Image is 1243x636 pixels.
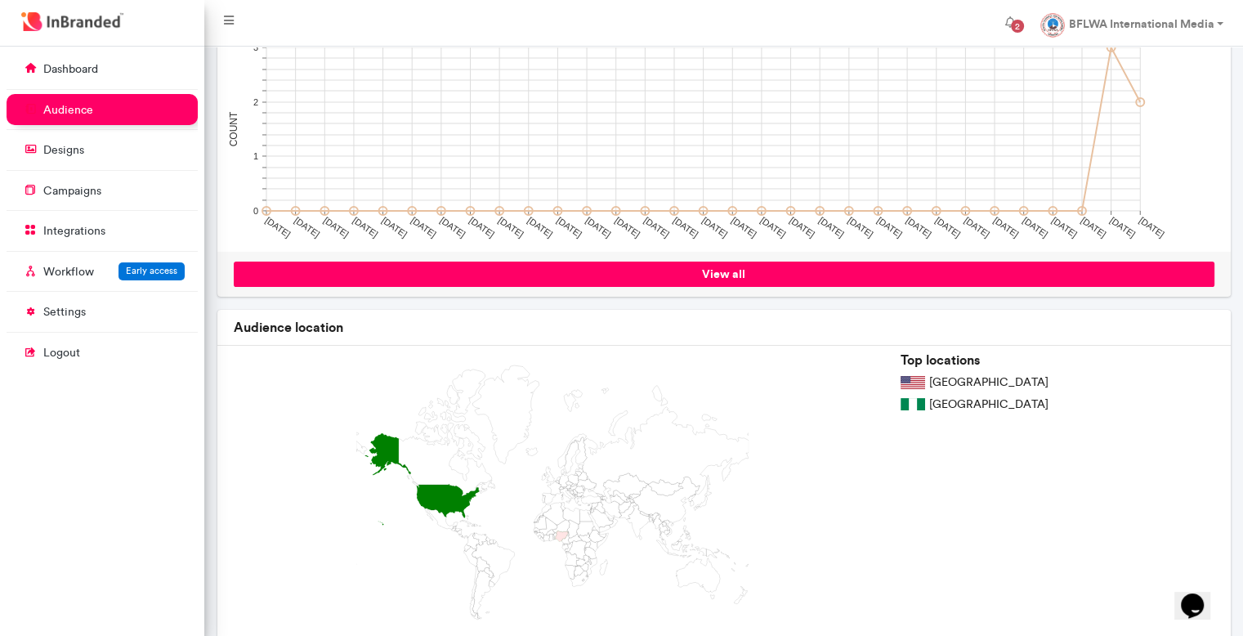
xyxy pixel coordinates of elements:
[1027,7,1236,39] a: BFLWA International Media
[253,43,257,52] text: 3
[234,262,1214,287] a: view all
[43,223,105,240] p: integrations
[253,151,257,161] text: 1
[43,61,98,78] p: dashboard
[43,304,86,320] p: settings
[43,345,80,361] p: logout
[43,264,94,280] p: Workflow
[228,111,239,146] text: COUNT
[7,215,198,246] a: integrations
[613,215,642,240] text: [DATE]
[43,142,84,159] p: designs
[7,256,198,287] a: WorkflowEarly access
[583,215,612,240] text: [DATE]
[321,215,350,240] text: [DATE]
[846,215,874,240] text: [DATE]
[901,376,925,389] img: US
[1021,215,1049,240] text: [DATE]
[671,215,700,240] text: [DATE]
[253,206,257,216] text: 0
[409,215,437,240] text: [DATE]
[496,215,525,240] text: [DATE]
[817,215,846,240] text: [DATE]
[758,215,787,240] text: [DATE]
[43,183,101,199] p: campaigns
[1068,16,1214,31] strong: BFLWA International Media
[991,7,1027,39] button: 2
[1174,571,1227,620] iframe: chat widget
[963,215,991,240] text: [DATE]
[43,102,93,119] p: audience
[875,215,904,240] text: [DATE]
[905,215,933,240] text: [DATE]
[642,215,671,240] text: [DATE]
[730,215,758,240] text: [DATE]
[1080,215,1108,240] text: [DATE]
[525,215,554,240] text: [DATE]
[1138,215,1166,240] text: [DATE]
[788,215,816,240] text: [DATE]
[234,320,1214,335] h6: audience location
[438,215,467,240] text: [DATE]
[293,215,321,240] text: [DATE]
[7,94,198,125] a: audience
[901,374,1230,391] li: [GEOGRAPHIC_DATA]
[253,97,257,107] text: 2
[1050,215,1079,240] text: [DATE]
[1040,13,1065,38] img: profile dp
[555,215,583,240] text: [DATE]
[992,215,1021,240] text: [DATE]
[901,352,1230,368] h6: top locations
[700,215,729,240] text: [DATE]
[7,296,198,327] a: settings
[1108,215,1137,240] text: [DATE]
[126,265,177,276] span: Early access
[17,8,127,35] img: InBranded Logo
[1011,20,1024,33] span: 2
[263,215,292,240] text: [DATE]
[901,396,1230,413] li: [GEOGRAPHIC_DATA]
[380,215,409,240] text: [DATE]
[7,53,198,84] a: dashboard
[7,175,198,206] a: campaigns
[467,215,496,240] text: [DATE]
[933,215,962,240] text: [DATE]
[351,215,379,240] text: [DATE]
[7,134,198,165] a: designs
[901,398,925,410] img: NG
